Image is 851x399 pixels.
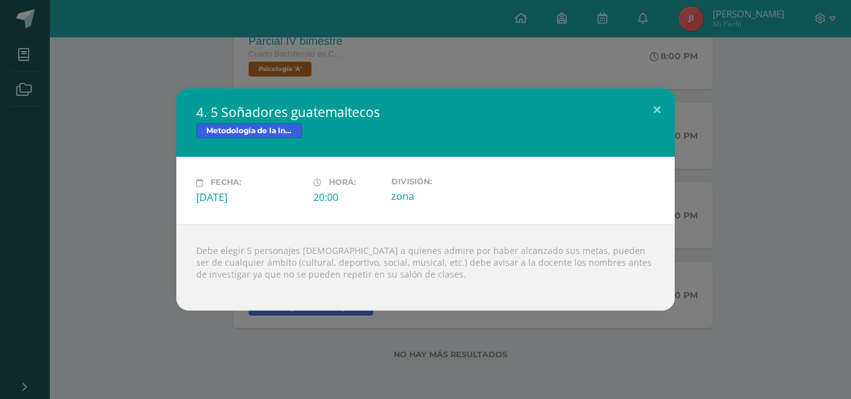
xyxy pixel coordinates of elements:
label: División: [391,177,498,186]
span: Metodología de la Investigación [196,123,302,138]
button: Close (Esc) [639,88,675,131]
h2: 4. 5 Soñadores guatemaltecos [196,103,655,121]
div: [DATE] [196,190,303,204]
span: Fecha: [211,178,241,187]
div: zona [391,189,498,203]
div: 20:00 [313,190,381,204]
span: Hora: [329,178,356,187]
div: Debe elegir 5 personajes [DEMOGRAPHIC_DATA] a quienes admire por haber alcanzado sus metas, puede... [176,224,675,311]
